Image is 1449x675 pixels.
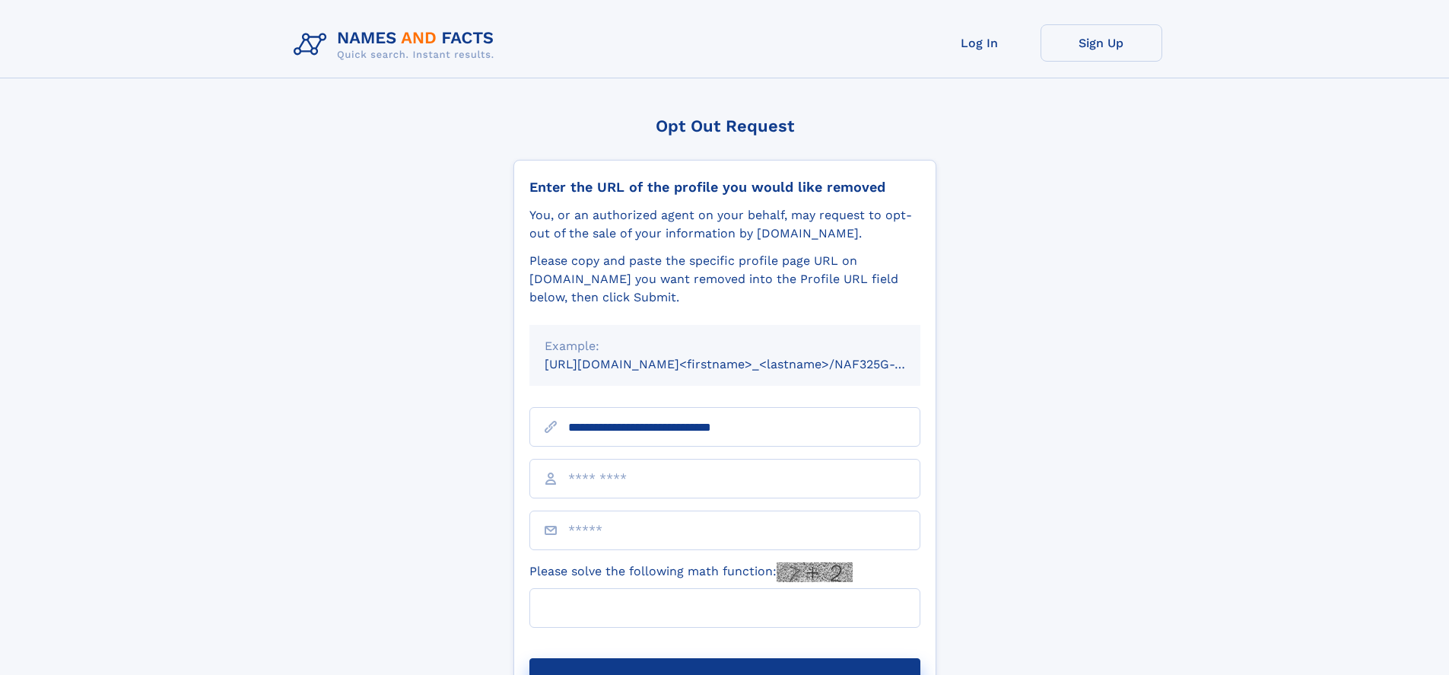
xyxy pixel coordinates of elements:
div: Please copy and paste the specific profile page URL on [DOMAIN_NAME] you want removed into the Pr... [529,252,920,307]
label: Please solve the following math function: [529,562,853,582]
a: Log In [919,24,1041,62]
div: Enter the URL of the profile you would like removed [529,179,920,196]
div: Example: [545,337,905,355]
div: You, or an authorized agent on your behalf, may request to opt-out of the sale of your informatio... [529,206,920,243]
a: Sign Up [1041,24,1162,62]
small: [URL][DOMAIN_NAME]<firstname>_<lastname>/NAF325G-xxxxxxxx [545,357,949,371]
img: Logo Names and Facts [288,24,507,65]
div: Opt Out Request [513,116,936,135]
